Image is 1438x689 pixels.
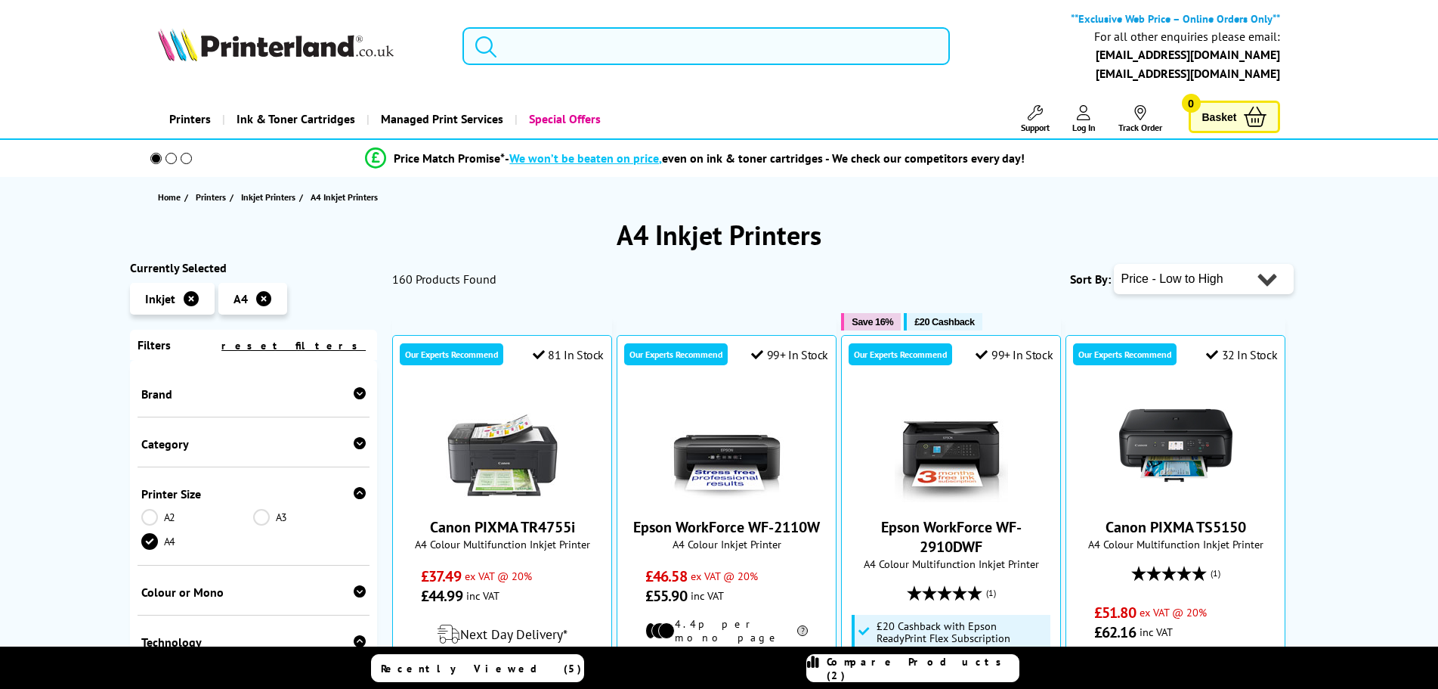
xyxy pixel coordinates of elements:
[400,537,604,551] span: A4 Colour Multifunction Inkjet Printer
[371,654,584,682] a: Recently Viewed (5)
[1072,122,1096,133] span: Log In
[138,337,171,352] span: Filters
[237,100,355,138] span: Ink & Toner Cartridges
[624,343,728,365] div: Our Experts Recommend
[895,490,1008,505] a: Epson WorkForce WF-2910DWF
[1070,272,1111,287] span: Sort By:
[670,490,784,505] a: Epson WorkForce WF-2110W
[241,189,295,205] span: Inkjet Printers
[158,28,394,61] img: Printerland Logo
[881,517,1022,557] a: Epson WorkForce WF-2910DWF
[465,569,532,583] span: ex VAT @ 20%
[141,386,366,402] div: Brand
[1071,11,1280,26] b: **Exclusive Web Price – Online Orders Only**
[533,347,604,362] div: 81 In Stock
[515,100,612,138] a: Special Offers
[849,557,1053,571] span: A4 Colour Multifunction Inkjet Printer
[1094,29,1280,44] div: For all other enquiries please email:
[145,291,175,306] span: Inkjet
[1021,105,1050,133] a: Support
[1072,105,1096,133] a: Log In
[122,145,1269,172] li: modal_Promise
[1202,107,1237,127] span: Basket
[986,579,996,607] span: (1)
[141,509,254,526] a: A2
[1119,389,1232,502] img: Canon PIXMA TS5150
[1073,343,1177,365] div: Our Experts Recommend
[645,617,808,644] li: 4.4p per mono page
[1182,94,1201,113] span: 0
[400,613,604,656] div: modal_delivery
[366,100,515,138] a: Managed Print Services
[1096,66,1280,81] a: [EMAIL_ADDRESS][DOMAIN_NAME]
[1140,625,1173,639] span: inc VAT
[1021,122,1050,133] span: Support
[645,566,687,586] span: £46.58
[141,436,366,452] div: Category
[1206,347,1277,362] div: 32 In Stock
[466,588,499,603] span: inc VAT
[221,339,366,352] a: reset filters
[130,217,1309,253] h1: A4 Inkjet Printers
[311,191,378,203] span: A4 Inkjet Printers
[1074,537,1277,551] span: A4 Colour Multifunction Inkjet Printer
[141,486,366,501] div: Printer Size
[509,151,662,166] span: We won’t be beaten on price,
[625,537,828,551] span: A4 Colour Inkjet Printer
[1106,517,1246,537] a: Canon PIXMA TS5150
[222,100,366,138] a: Ink & Toner Cartridges
[233,291,248,306] span: A4
[141,585,366,600] div: Colour or Mono
[914,316,974,327] span: £20 Cashback
[1096,47,1280,62] a: [EMAIL_ADDRESS][DOMAIN_NAME]
[1118,105,1162,133] a: Track Order
[1094,622,1136,642] span: £62.16
[852,316,893,327] span: Save 16%
[381,662,582,675] span: Recently Viewed (5)
[158,189,184,205] a: Home
[976,347,1053,362] div: 99+ In Stock
[505,151,1025,166] div: - even on ink & toner cartridges - We check our competitors every day!
[1119,490,1232,505] a: Canon PIXMA TS5150
[241,189,299,205] a: Inkjet Printers
[394,151,505,166] span: Price Match Promise*
[1189,101,1281,133] a: Basket 0
[141,533,254,550] a: A4
[1140,605,1207,619] span: ex VAT @ 20%
[421,586,462,606] span: £44.99
[827,655,1019,682] span: Compare Products (2)
[691,569,758,583] span: ex VAT @ 20%
[196,189,230,205] a: Printers
[670,389,784,502] img: Epson WorkForce WF-2110W
[1211,559,1220,588] span: (1)
[904,313,982,331] button: £20 Cashback
[196,189,226,205] span: Printers
[691,588,724,603] span: inc VAT
[446,490,559,505] a: Canon PIXMA TR4755i
[392,272,496,287] span: 160 Products Found
[253,509,366,526] a: A3
[895,389,1008,502] img: Epson WorkForce WF-2910DWF
[877,620,1047,644] span: £20 Cashback with Epson ReadyPrint Flex Subscription
[158,100,222,138] a: Printers
[751,347,828,362] div: 99+ In Stock
[806,654,1019,682] a: Compare Products (2)
[633,517,820,537] a: Epson WorkForce WF-2110W
[421,566,461,586] span: £37.49
[849,343,952,365] div: Our Experts Recommend
[645,586,687,606] span: £55.90
[841,313,901,331] button: Save 16%
[1094,603,1136,622] span: £51.80
[430,517,575,537] a: Canon PIXMA TR4755i
[446,389,559,502] img: Canon PIXMA TR4755i
[400,343,503,365] div: Our Experts Recommend
[158,28,444,64] a: Printerland Logo
[130,260,378,275] div: Currently Selected
[141,635,366,650] div: Technology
